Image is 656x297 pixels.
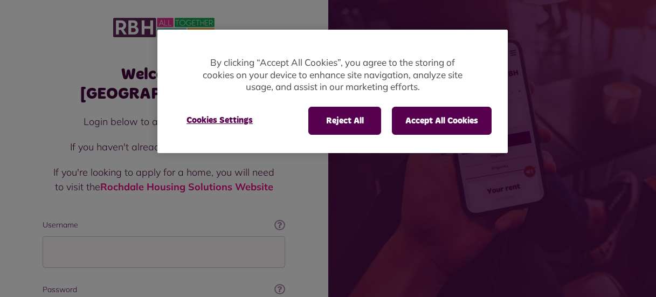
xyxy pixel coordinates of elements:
button: Reject All [308,107,381,135]
button: Cookies Settings [174,107,266,134]
div: Privacy [157,30,508,153]
p: By clicking “Accept All Cookies”, you agree to the storing of cookies on your device to enhance s... [201,57,465,93]
div: Cookie banner [157,30,508,153]
button: Accept All Cookies [392,107,492,135]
